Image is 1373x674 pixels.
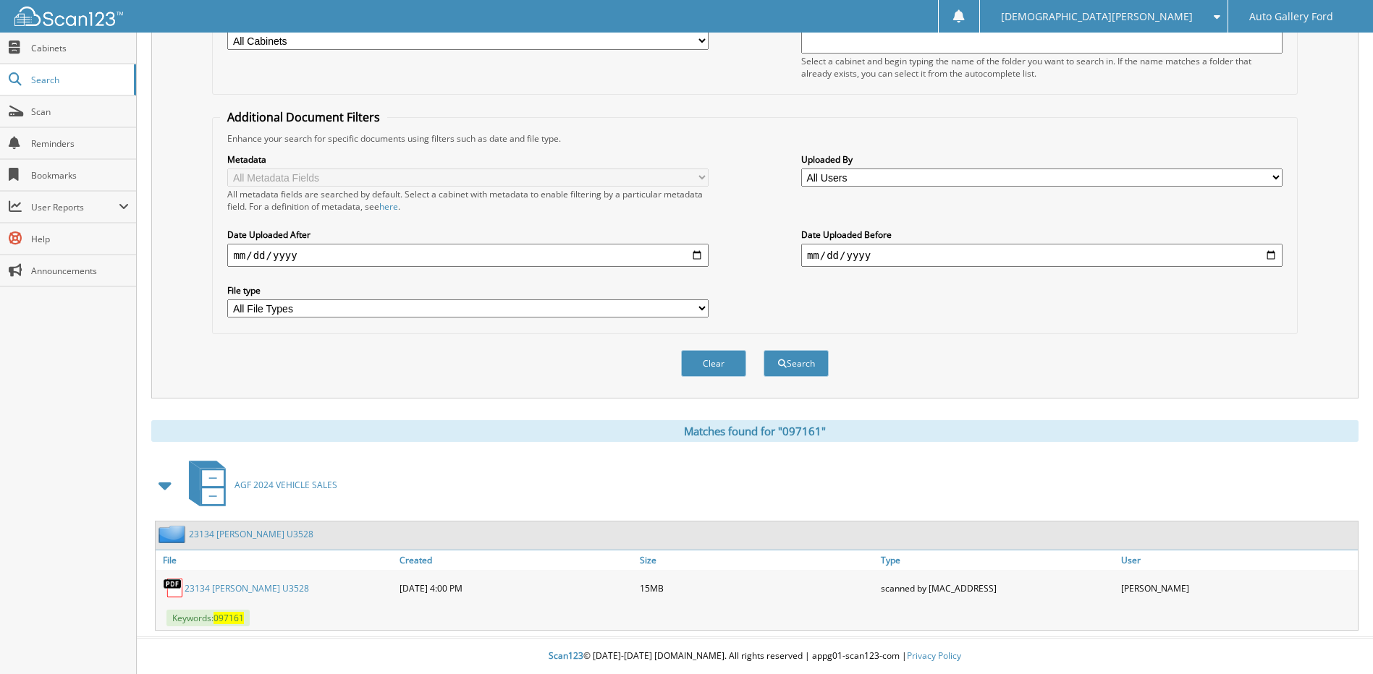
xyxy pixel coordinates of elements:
span: [DEMOGRAPHIC_DATA][PERSON_NAME] [1001,12,1193,21]
legend: Additional Document Filters [220,109,387,125]
a: Type [877,550,1118,570]
img: scan123-logo-white.svg [14,7,123,26]
button: Search [764,350,829,377]
a: Created [396,550,636,570]
label: File type [227,284,709,297]
span: User Reports [31,201,119,213]
a: 23134 [PERSON_NAME] U3528 [185,582,309,594]
span: Keywords: [166,610,250,626]
div: [DATE] 4:00 PM [396,573,636,602]
button: Clear [681,350,746,377]
label: Metadata [227,153,709,166]
span: Bookmarks [31,169,129,182]
div: © [DATE]-[DATE] [DOMAIN_NAME]. All rights reserved | appg01-scan123-com | [137,639,1373,674]
span: Search [31,74,127,86]
a: Size [636,550,876,570]
div: All metadata fields are searched by default. Select a cabinet with metadata to enable filtering b... [227,188,709,213]
label: Uploaded By [801,153,1283,166]
span: Scan123 [549,649,583,662]
a: here [379,200,398,213]
input: end [801,244,1283,267]
span: 097161 [214,612,244,624]
div: 15MB [636,573,876,602]
label: Date Uploaded Before [801,229,1283,241]
div: Select a cabinet and begin typing the name of the folder you want to search in. If the name match... [801,55,1283,80]
a: 23134 [PERSON_NAME] U3528 [189,528,313,540]
a: AGF 2024 VEHICLE SALES [180,456,337,513]
div: Matches found for "097161" [151,420,1359,442]
a: User [1118,550,1358,570]
span: Reminders [31,137,129,150]
input: start [227,244,709,267]
div: [PERSON_NAME] [1118,573,1358,602]
a: Privacy Policy [907,649,961,662]
iframe: Chat Widget [1301,605,1373,674]
span: Help [31,233,129,245]
span: AGF 2024 VEHICLE SALES [235,479,337,491]
img: folder2.png [159,525,189,543]
span: Auto Gallery Ford [1249,12,1333,21]
span: Scan [31,106,129,118]
span: Announcements [31,265,129,277]
div: Enhance your search for specific documents using filters such as date and file type. [220,132,1289,145]
label: Date Uploaded After [227,229,709,241]
div: scanned by [MAC_ADDRESS] [877,573,1118,602]
span: Cabinets [31,42,129,54]
a: File [156,550,396,570]
img: PDF.png [163,577,185,599]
